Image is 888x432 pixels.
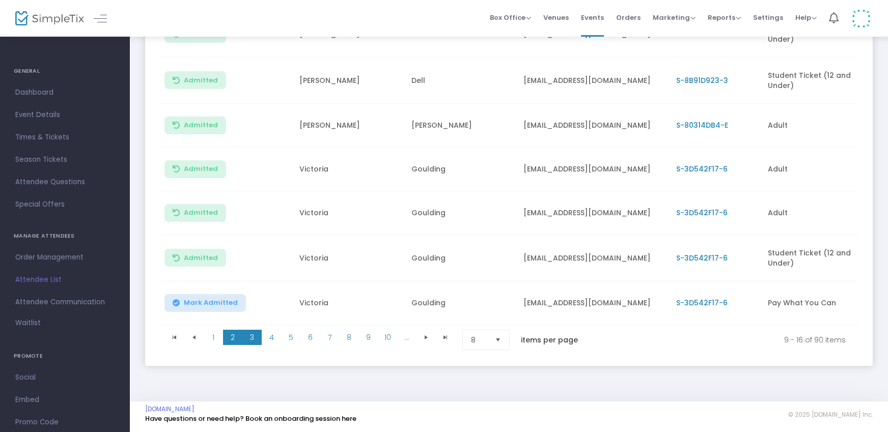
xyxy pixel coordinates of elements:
[15,393,115,407] span: Embed
[417,330,436,345] span: Go to the next page
[15,176,115,189] span: Attendee Questions
[378,330,397,345] span: Page 10
[15,296,115,309] span: Attendee Communication
[15,153,115,166] span: Season Tickets
[436,330,455,345] span: Go to the last page
[788,411,873,419] span: © 2025 [DOMAIN_NAME] Inc.
[762,148,874,191] td: Adult
[145,414,356,423] a: Have questions or need help? Book an onboarding session here
[164,294,246,312] button: Mark Admitted
[300,330,320,345] span: Page 6
[795,13,817,22] span: Help
[184,209,218,217] span: Admitted
[676,120,728,130] span: S-80314DB4-E
[15,251,115,264] span: Order Management
[517,191,670,235] td: [EMAIL_ADDRESS][DOMAIN_NAME]
[184,299,238,307] span: Mark Admitted
[405,57,517,104] td: Dell
[762,104,874,148] td: Adult
[762,57,874,104] td: Student Ticket (12 and Under)
[441,333,450,341] span: Go to the last page
[517,235,670,281] td: [EMAIL_ADDRESS][DOMAIN_NAME]
[15,273,115,286] span: Attendee List
[358,330,378,345] span: Page 9
[517,148,670,191] td: [EMAIL_ADDRESS][DOMAIN_NAME]
[405,281,517,325] td: Goulding
[184,30,218,38] span: Admitted
[491,330,505,350] button: Select
[543,5,569,31] span: Venues
[184,254,218,262] span: Admitted
[184,165,218,173] span: Admitted
[15,416,115,429] span: Promo Code
[223,330,242,345] span: Page 2
[184,330,204,345] span: Go to the previous page
[676,164,728,174] span: S-3D542F17-6
[653,13,696,22] span: Marketing
[293,281,405,325] td: Victoria
[281,330,300,345] span: Page 5
[14,61,116,81] h4: GENERAL
[262,330,281,345] span: Page 4
[405,104,517,148] td: [PERSON_NAME]
[293,191,405,235] td: Victoria
[15,371,115,384] span: Social
[184,121,218,129] span: Admitted
[204,330,223,345] span: Page 1
[405,191,517,235] td: Goulding
[339,330,358,345] span: Page 8
[490,13,531,22] span: Box Office
[293,235,405,281] td: Victoria
[164,249,226,267] button: Admitted
[14,226,116,246] h4: MANAGE ATTENDEES
[15,198,115,211] span: Special Offers
[165,330,184,345] span: Go to the first page
[184,76,218,84] span: Admitted
[762,235,874,281] td: Student Ticket (12 and Under)
[15,108,115,122] span: Event Details
[293,148,405,191] td: Victoria
[616,5,641,31] span: Orders
[517,281,670,325] td: [EMAIL_ADDRESS][DOMAIN_NAME]
[293,104,405,148] td: [PERSON_NAME]
[762,281,874,325] td: Pay What You Can
[164,71,226,89] button: Admitted
[397,330,417,345] span: Page 11
[471,335,487,345] span: 8
[517,57,670,104] td: [EMAIL_ADDRESS][DOMAIN_NAME]
[145,405,195,413] a: [DOMAIN_NAME]
[405,235,517,281] td: Goulding
[676,208,728,218] span: S-3D542F17-6
[164,204,226,222] button: Admitted
[293,57,405,104] td: [PERSON_NAME]
[164,160,226,178] button: Admitted
[676,75,728,85] span: S-8B91D923-3
[517,104,670,148] td: [EMAIL_ADDRESS][DOMAIN_NAME]
[422,333,430,341] span: Go to the next page
[242,330,262,345] span: Page 3
[15,318,41,328] span: Waitlist
[762,191,874,235] td: Adult
[676,298,728,308] span: S-3D542F17-6
[581,5,604,31] span: Events
[190,333,198,341] span: Go to the previous page
[164,117,226,134] button: Admitted
[171,333,179,341] span: Go to the first page
[405,148,517,191] td: Goulding
[753,5,783,31] span: Settings
[521,335,578,345] label: items per page
[15,86,115,99] span: Dashboard
[14,346,116,366] h4: PROMOTE
[15,131,115,144] span: Times & Tickets
[708,13,741,22] span: Reports
[320,330,339,345] span: Page 7
[599,330,846,350] kendo-pager-info: 9 - 16 of 90 items
[676,253,728,263] span: S-3D542F17-6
